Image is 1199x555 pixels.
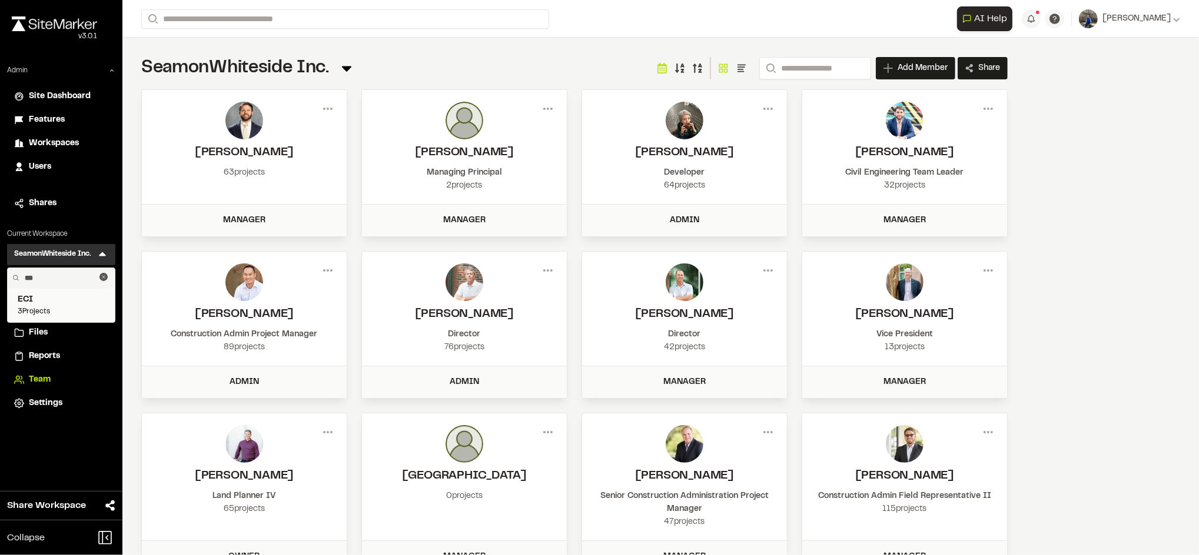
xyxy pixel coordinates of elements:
[14,397,108,410] a: Settings
[814,467,995,485] h2: Colin Brown
[666,425,703,463] img: photo
[29,137,79,150] span: Workspaces
[666,102,703,139] img: photo
[14,161,108,173] a: Users
[7,499,86,513] span: Share Workspace
[666,263,703,301] img: photo
[759,57,780,79] button: Search
[374,467,555,485] h2: River Heath
[589,376,780,389] div: Manager
[154,467,335,485] h2: Whit Dawson
[154,144,335,162] h2: Douglas Jennings
[1079,9,1098,28] img: User
[225,425,263,463] img: photo
[14,90,108,103] a: Site Dashboard
[814,166,995,179] div: Civil Engineering Team Leader
[594,144,775,162] h2: Tom Evans
[886,102,924,139] img: photo
[154,341,335,354] div: 89 projects
[446,102,483,139] img: photo
[14,373,108,386] a: Team
[814,503,995,516] div: 115 projects
[886,425,924,463] img: photo
[14,137,108,150] a: Workspaces
[374,306,555,323] h2: Donald Jones
[594,341,775,354] div: 42 projects
[594,166,775,179] div: Developer
[225,102,263,139] img: photo
[1102,12,1171,25] span: [PERSON_NAME]
[814,144,995,162] h2: Trey Little
[149,214,340,227] div: Manager
[594,306,775,323] h2: Rusty Blake
[374,341,555,354] div: 76 projects
[29,90,91,103] span: Site Dashboard
[446,425,483,463] img: photo
[154,503,335,516] div: 65 projects
[374,328,555,341] div: Director
[7,65,28,76] p: Admin
[374,179,555,192] div: 2 projects
[957,6,1017,31] div: Open AI Assistant
[29,350,60,363] span: Reports
[809,376,1000,389] div: Manager
[589,214,780,227] div: Admin
[18,293,105,306] span: ECI
[369,376,560,389] div: Admin
[29,197,57,210] span: Shares
[814,490,995,503] div: Construction Admin Field Representative II
[18,306,105,317] span: 3 Projects
[12,16,97,31] img: rebrand.png
[12,31,97,42] div: Oh geez...please don't...
[374,166,555,179] div: Managing Principal
[814,328,995,341] div: Vice President
[814,179,995,192] div: 32 projects
[99,273,108,281] button: Clear text
[814,306,995,323] h2: Gary Collins
[14,326,108,339] a: Files
[14,249,91,260] h3: SeamonWhiteside Inc.
[1079,9,1180,28] button: [PERSON_NAME]
[154,166,335,179] div: 63 projects
[14,350,108,363] a: Reports
[14,197,108,210] a: Shares
[957,6,1012,31] button: Open AI Assistant
[374,144,555,162] h2: Jason Munday
[141,61,329,76] span: SeamonWhiteside Inc.
[29,373,51,386] span: Team
[149,376,340,389] div: Admin
[374,490,555,503] div: 0 projects
[225,263,263,301] img: photo
[29,161,51,173] span: Users
[154,306,335,323] h2: Tommy Huang
[446,263,483,301] img: photo
[29,326,48,339] span: Files
[29,397,62,410] span: Settings
[14,113,108,126] a: Features
[7,531,45,545] span: Collapse
[7,229,115,239] p: Current Workspace
[809,214,1000,227] div: Manager
[18,293,105,317] a: ECI3Projects
[141,9,162,29] button: Search
[594,179,775,192] div: 64 projects
[154,328,335,341] div: Construction Admin Project Manager
[29,113,65,126] span: Features
[974,12,1007,26] span: AI Help
[814,341,995,354] div: 13 projects
[594,516,775,529] div: 47 projects
[886,263,924,301] img: photo
[594,328,775,341] div: Director
[594,467,775,485] h2: Jim Donahoe
[594,490,775,516] div: Senior Construction Administration Project Manager
[154,490,335,503] div: Land Planner IV
[369,214,560,227] div: Manager
[898,62,948,74] span: Add Member
[978,62,1000,74] span: Share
